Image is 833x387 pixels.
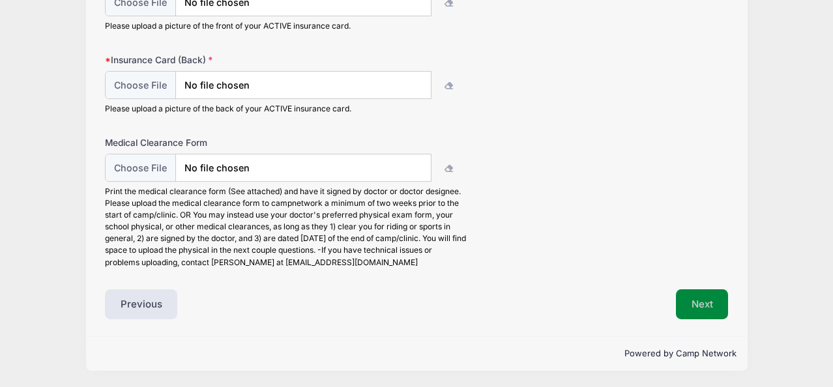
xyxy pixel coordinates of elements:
label: Insurance Card (Back) [105,53,313,66]
div: Please upload a picture of the back of your ACTIVE insurance card. [105,103,469,115]
button: Next [676,289,729,319]
div: Print the medical clearance form (See attached) and have it signed by doctor or doctor designee. ... [105,186,469,268]
p: Powered by Camp Network [96,347,737,360]
button: Previous [105,289,178,319]
label: Medical Clearance Form [105,136,313,149]
div: Please upload a picture of the front of your ACTIVE insurance card. [105,20,469,32]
